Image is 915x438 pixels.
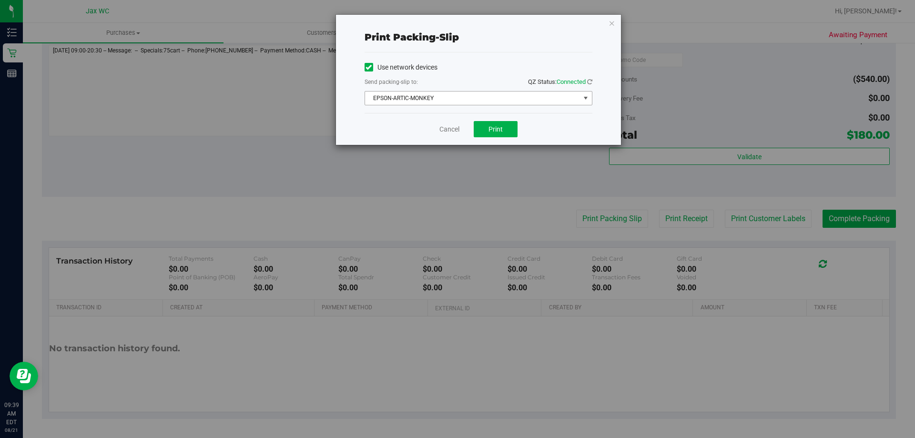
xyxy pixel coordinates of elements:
iframe: Resource center [10,362,38,390]
span: Print packing-slip [365,31,459,43]
a: Cancel [439,124,459,134]
label: Use network devices [365,62,437,72]
span: select [579,92,591,105]
span: EPSON-ARTIC-MONKEY [365,92,580,105]
span: QZ Status: [528,78,592,85]
span: Print [488,125,503,133]
label: Send packing-slip to: [365,78,418,86]
button: Print [474,121,518,137]
span: Connected [557,78,586,85]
